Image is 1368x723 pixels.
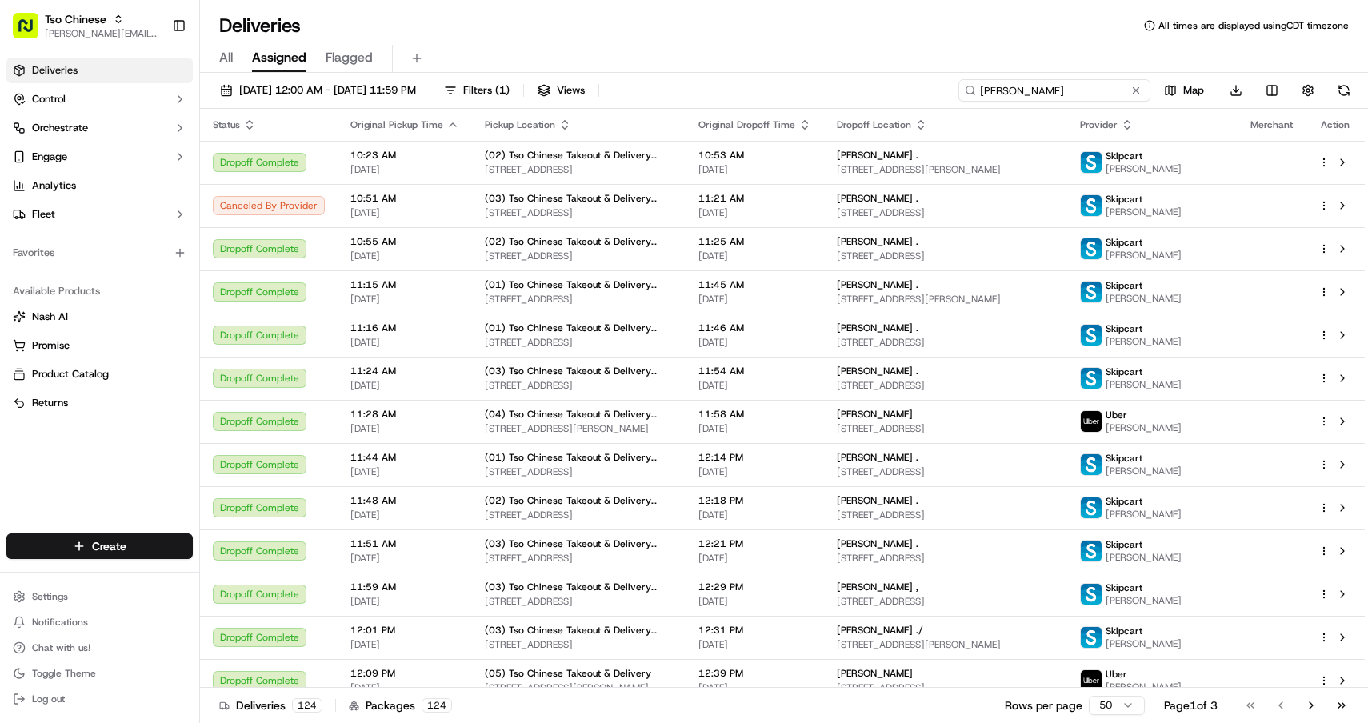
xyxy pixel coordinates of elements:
[837,293,1054,306] span: [STREET_ADDRESS][PERSON_NAME]
[32,207,55,222] span: Fleet
[485,451,673,464] span: (01) Tso Chinese Takeout & Delivery Cherrywood
[239,83,416,98] span: [DATE] 12:00 AM - [DATE] 11:59 PM
[1106,594,1182,607] span: [PERSON_NAME]
[837,118,911,131] span: Dropoff Location
[1081,152,1102,173] img: profile_skipcart_partner.png
[32,338,70,353] span: Promise
[837,149,918,162] span: [PERSON_NAME] .
[6,6,166,45] button: Tso Chinese[PERSON_NAME][EMAIL_ADDRESS][DOMAIN_NAME]
[32,92,66,106] span: Control
[1106,508,1182,521] span: [PERSON_NAME]
[837,465,1054,478] span: [STREET_ADDRESS]
[698,149,811,162] span: 10:53 AM
[485,379,673,392] span: [STREET_ADDRESS]
[13,396,186,410] a: Returns
[54,169,202,182] div: We're available if you need us!
[350,638,459,651] span: [DATE]
[1106,279,1142,292] span: Skipcart
[1157,79,1211,102] button: Map
[1158,19,1349,32] span: All times are displayed using CDT timezone
[698,250,811,262] span: [DATE]
[485,206,673,219] span: [STREET_ADDRESS]
[326,48,373,67] span: Flagged
[1106,249,1182,262] span: [PERSON_NAME]
[113,270,194,283] a: Powered byPylon
[45,27,159,40] button: [PERSON_NAME][EMAIL_ADDRESS][DOMAIN_NAME]
[350,595,459,608] span: [DATE]
[350,322,459,334] span: 11:16 AM
[698,451,811,464] span: 12:14 PM
[6,86,193,112] button: Control
[422,698,452,713] div: 124
[485,250,673,262] span: [STREET_ADDRESS]
[1081,541,1102,561] img: profile_skipcart_partner.png
[1106,465,1182,477] span: [PERSON_NAME]
[698,552,811,565] span: [DATE]
[837,595,1054,608] span: [STREET_ADDRESS]
[837,624,923,637] span: [PERSON_NAME] ./
[1318,118,1352,131] div: Action
[350,509,459,521] span: [DATE]
[219,697,322,713] div: Deliveries
[129,226,263,254] a: 💻API Documentation
[837,379,1054,392] span: [STREET_ADDRESS]
[350,118,443,131] span: Original Pickup Time
[10,226,129,254] a: 📗Knowledge Base
[698,163,811,176] span: [DATE]
[485,667,651,680] span: (05) Tso Chinese Takeout & Delivery
[485,638,673,651] span: [STREET_ADDRESS]
[1106,335,1182,348] span: [PERSON_NAME]
[485,537,673,550] span: (03) Tso Chinese Takeout & Delivery TsoCo
[837,422,1054,435] span: [STREET_ADDRESS]
[219,13,301,38] h1: Deliveries
[350,293,459,306] span: [DATE]
[485,163,673,176] span: [STREET_ADDRESS]
[1106,162,1182,175] span: [PERSON_NAME]
[837,235,918,248] span: [PERSON_NAME] .
[1081,325,1102,346] img: profile_skipcart_partner.png
[32,590,68,603] span: Settings
[16,64,291,90] p: Welcome 👋
[837,681,1054,694] span: [STREET_ADDRESS]
[1081,497,1102,518] img: profile_skipcart_partner.png
[213,79,423,102] button: [DATE] 12:00 AM - [DATE] 11:59 PM
[1106,193,1142,206] span: Skipcart
[42,103,288,120] input: Got a question? Start typing here...
[698,494,811,507] span: 12:18 PM
[530,79,592,102] button: Views
[6,688,193,710] button: Log out
[485,581,673,593] span: (03) Tso Chinese Takeout & Delivery TsoCo
[1106,236,1142,249] span: Skipcart
[292,698,322,713] div: 124
[698,118,795,131] span: Original Dropoff Time
[837,278,918,291] span: [PERSON_NAME] .
[485,149,673,162] span: (02) Tso Chinese Takeout & Delivery [GEOGRAPHIC_DATA]
[698,365,811,377] span: 11:54 AM
[159,271,194,283] span: Pylon
[272,158,291,177] button: Start new chat
[485,422,673,435] span: [STREET_ADDRESS][PERSON_NAME]
[1106,206,1182,218] span: [PERSON_NAME]
[698,595,811,608] span: [DATE]
[958,79,1150,102] input: Type to search
[1106,292,1182,305] span: [PERSON_NAME]
[485,465,673,478] span: [STREET_ADDRESS]
[698,422,811,435] span: [DATE]
[485,336,673,349] span: [STREET_ADDRESS]
[6,361,193,387] button: Product Catalog
[350,581,459,593] span: 11:59 AM
[350,422,459,435] span: [DATE]
[6,202,193,227] button: Fleet
[350,192,459,205] span: 10:51 AM
[698,235,811,248] span: 11:25 AM
[485,681,673,694] span: [STREET_ADDRESS][PERSON_NAME]
[1250,118,1293,131] span: Merchant
[837,322,918,334] span: [PERSON_NAME] .
[45,11,106,27] button: Tso Chinese
[1106,637,1182,650] span: [PERSON_NAME]
[698,509,811,521] span: [DATE]
[32,150,67,164] span: Engage
[837,509,1054,521] span: [STREET_ADDRESS]
[32,232,122,248] span: Knowledge Base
